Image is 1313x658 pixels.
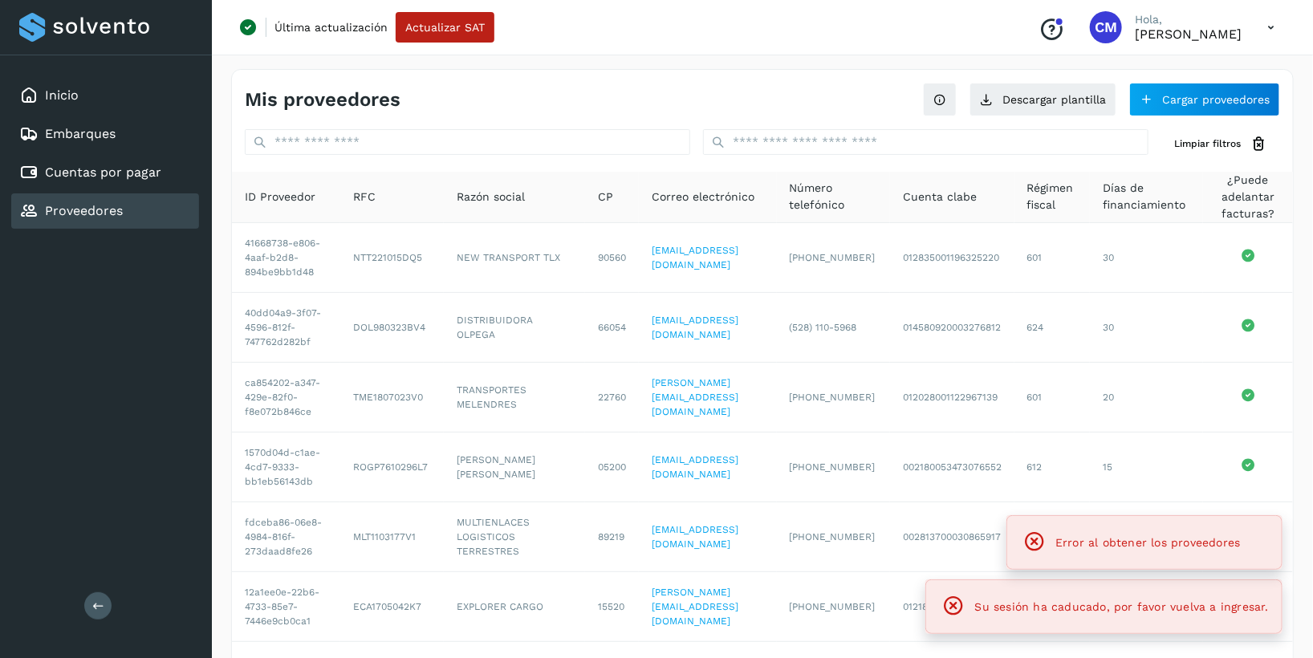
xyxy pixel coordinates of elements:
span: Días de financiamiento [1103,180,1190,213]
td: DISTRIBUIDORA OLPEGA [444,293,585,363]
td: DOL980323BV4 [340,293,444,363]
td: NEW TRANSPORT TLX [444,223,585,293]
td: 41668738-e806-4aaf-b2d8-894be9bb1d48 [232,223,340,293]
a: [EMAIL_ADDRESS][DOMAIN_NAME] [652,454,738,480]
td: 89219 [585,502,639,572]
td: MULTIENLACES LOGISTICOS TERRESTRES [444,502,585,572]
td: 601 [1014,223,1090,293]
span: ¿Puede adelantar facturas? [1216,172,1280,222]
td: 30 [1090,223,1203,293]
span: Razón social [457,189,525,205]
td: 66054 [585,293,639,363]
td: 626 [1014,572,1090,642]
span: RFC [353,189,376,205]
div: Cuentas por pagar [11,155,199,190]
td: EXPLORER CARGO [444,572,585,642]
td: 012180001175495716 [890,572,1014,642]
p: Hola, [1135,13,1242,26]
a: [PERSON_NAME][EMAIL_ADDRESS][DOMAIN_NAME] [652,377,738,417]
h4: Mis proveedores [245,88,400,112]
td: 002813700030865917 [890,502,1014,572]
p: Cynthia Mendoza [1135,26,1242,42]
td: ECA1705042K7 [340,572,444,642]
td: 012028001122967139 [890,363,1014,433]
td: 22760 [585,363,639,433]
span: [PHONE_NUMBER] [790,252,876,263]
td: ROGP7610296L7 [340,433,444,502]
td: 30 [1090,293,1203,363]
span: Cuenta clabe [903,189,977,205]
span: Número telefónico [790,180,877,213]
span: Actualizar SAT [405,22,485,33]
span: [PHONE_NUMBER] [790,531,876,542]
a: [EMAIL_ADDRESS][DOMAIN_NAME] [652,524,738,550]
span: Correo electrónico [652,189,754,205]
button: Limpiar filtros [1161,129,1280,159]
td: 15 [1090,433,1203,502]
td: 90560 [585,223,639,293]
div: Proveedores [11,193,199,229]
td: 624 [1014,502,1090,572]
td: ca854202-a347-429e-82f0-f8e072b846ce [232,363,340,433]
td: 612 [1014,433,1090,502]
td: 12a1ee0e-22b6-4733-85e7-7446e9cb0ca1 [232,572,340,642]
p: Última actualización [274,20,388,35]
td: 20 [1090,363,1203,433]
a: Inicio [45,87,79,103]
div: Embarques [11,116,199,152]
td: 15 [1090,572,1203,642]
td: 30 [1090,502,1203,572]
td: 624 [1014,293,1090,363]
span: Su sesión ha caducado, por favor vuelva a ingresar. [975,600,1269,613]
td: NTT221015DQ5 [340,223,444,293]
td: fdceba86-06e8-4984-816f-273daad8fe26 [232,502,340,572]
td: TRANSPORTES MELENDRES [444,363,585,433]
span: Limpiar filtros [1174,136,1241,151]
td: 05200 [585,433,639,502]
a: [EMAIL_ADDRESS][DOMAIN_NAME] [652,315,738,340]
button: Actualizar SAT [396,12,494,43]
td: 1570d04d-c1ae-4cd7-9333-bb1eb56143db [232,433,340,502]
button: Descargar plantilla [970,83,1116,116]
td: 601 [1014,363,1090,433]
td: 40dd04a9-3f07-4596-812f-747762d282bf [232,293,340,363]
td: TME1807023V0 [340,363,444,433]
button: Cargar proveedores [1129,83,1280,116]
span: (528) 110-5968 [790,322,857,333]
a: [EMAIL_ADDRESS][DOMAIN_NAME] [652,245,738,270]
span: Régimen fiscal [1027,180,1077,213]
span: ID Proveedor [245,189,315,205]
a: Proveedores [45,203,123,218]
span: [PHONE_NUMBER] [790,392,876,403]
span: Error al obtener los proveedores [1055,536,1241,549]
td: 012835001196325220 [890,223,1014,293]
div: Inicio [11,78,199,113]
a: Embarques [45,126,116,141]
td: 15520 [585,572,639,642]
td: [PERSON_NAME] [PERSON_NAME] [444,433,585,502]
a: Cuentas por pagar [45,164,161,180]
span: [PHONE_NUMBER] [790,601,876,612]
span: [PHONE_NUMBER] [790,461,876,473]
td: MLT1103177V1 [340,502,444,572]
a: [PERSON_NAME][EMAIL_ADDRESS][DOMAIN_NAME] [652,587,738,627]
td: 002180053473076552 [890,433,1014,502]
td: 014580920003276812 [890,293,1014,363]
span: CP [598,189,613,205]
